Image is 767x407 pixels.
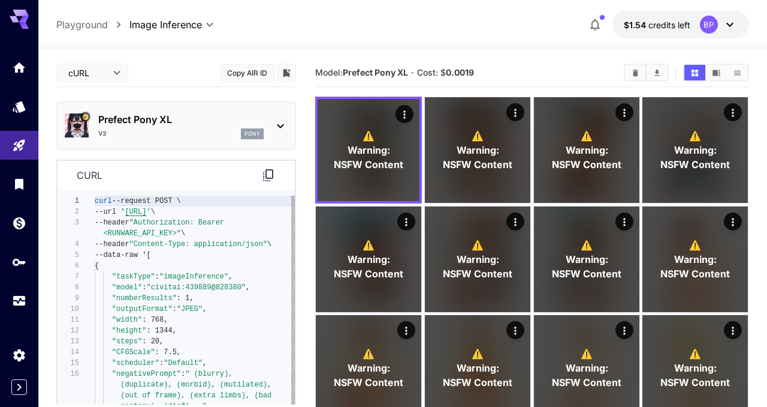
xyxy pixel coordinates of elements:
[624,20,648,30] span: $1.54
[506,103,524,121] div: Actions
[12,255,26,270] div: API Keys
[95,251,151,259] span: --data-raw '[
[56,17,129,32] nav: breadcrumb
[615,103,633,121] div: Actions
[724,321,742,339] div: Actions
[581,128,593,143] span: ⚠️
[56,17,108,32] a: Playground
[143,283,147,292] span: :
[147,208,151,216] span: '
[95,219,129,227] span: --header
[65,107,288,144] div: Certified Model – Vetted for best performance and includes a commercial license.Prefect Pony XLv3...
[112,359,159,367] span: "scheduler"
[12,60,26,75] div: Home
[112,197,181,205] span: --request POST \
[246,283,250,292] span: ,
[472,346,484,361] span: ⚠️
[112,294,177,303] span: "numberResults"
[727,65,748,80] button: Show media in list view
[77,168,102,182] p: curl
[446,67,474,77] b: 0.0019
[112,316,142,324] span: "width"
[112,327,147,335] span: "height"
[244,130,260,138] p: pony
[706,65,727,80] button: Show media in video view
[129,219,224,227] span: "Authorization: Bearer
[147,327,177,335] span: : 1344,
[648,20,690,30] span: credits left
[348,361,390,375] span: Warning:
[95,240,129,249] span: --header
[95,197,112,205] span: curl
[506,213,524,231] div: Actions
[624,19,690,31] div: $1.53615
[581,238,593,252] span: ⚠️
[58,347,79,358] div: 14
[58,304,79,315] div: 10
[98,129,106,138] p: v3
[12,176,26,191] div: Library
[159,359,164,367] span: :
[506,321,524,339] div: Actions
[457,143,499,157] span: Warning:
[203,305,207,313] span: ,
[12,138,26,153] div: Playground
[58,358,79,369] div: 15
[565,252,608,267] span: Warning:
[674,252,717,267] span: Warning:
[443,375,512,390] span: NSFW Content
[683,64,749,82] div: Show media in grid viewShow media in video viewShow media in list view
[674,361,717,375] span: Warning:
[625,65,646,80] button: Clear All
[112,348,155,357] span: "CFGScale"
[121,391,272,400] span: (out of frame), (extra limbs), (bad
[58,250,79,261] div: 5
[334,375,404,390] span: NSFW Content
[58,271,79,282] div: 7
[121,381,272,389] span: (duplicate), (morbid), (mutilated),
[181,370,185,378] span: :
[443,157,512,172] span: NSFW Content
[472,238,484,252] span: ⚠️
[647,65,668,80] button: Download All
[472,128,484,143] span: ⚠️
[12,294,26,309] div: Usage
[186,370,233,378] span: " (blurry),
[334,267,404,281] span: NSFW Content
[58,325,79,336] div: 12
[334,157,404,172] span: NSFW Content
[58,207,79,217] div: 2
[343,67,408,77] b: Prefect Pony XL
[660,267,730,281] span: NSFW Content
[552,375,621,390] span: NSFW Content
[58,239,79,250] div: 4
[95,208,125,216] span: --url '
[398,321,416,339] div: Actions
[315,67,408,77] span: Model:
[11,379,27,395] button: Expand sidebar
[58,196,79,207] div: 1
[129,17,202,32] span: Image Inference
[125,208,147,216] span: [URL]
[348,252,390,267] span: Warning:
[12,348,26,363] div: Settings
[112,337,142,346] span: "steps"
[203,359,207,367] span: ,
[104,229,182,238] span: <RUNWARE_API_KEY>"
[68,67,105,79] span: cURL
[552,267,621,281] span: NSFW Content
[58,315,79,325] div: 11
[181,229,185,238] span: \
[58,293,79,304] div: 9
[143,337,164,346] span: : 20,
[443,267,512,281] span: NSFW Content
[724,213,742,231] div: Actions
[363,238,375,252] span: ⚠️
[581,346,593,361] span: ⚠️
[58,217,79,228] div: 3
[58,369,79,379] div: 16
[58,282,79,293] div: 8
[159,273,228,281] span: "imageInference"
